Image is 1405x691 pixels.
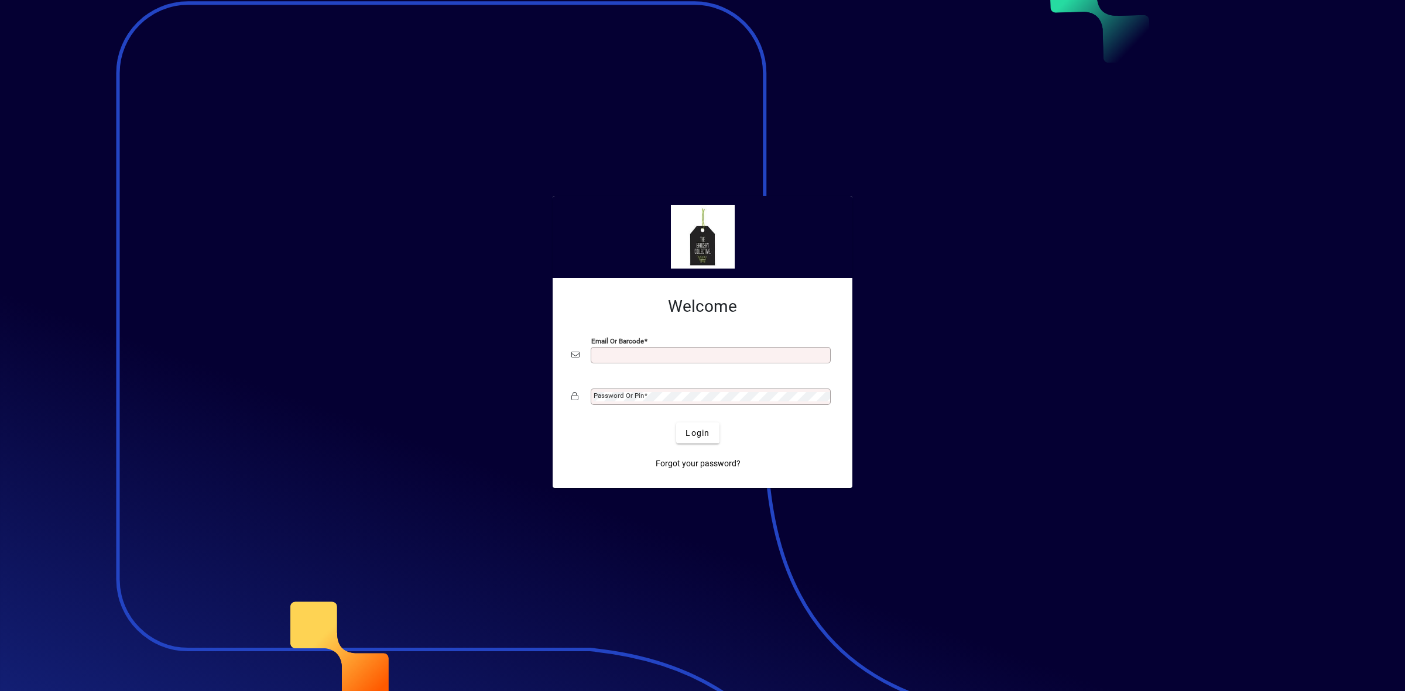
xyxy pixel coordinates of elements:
[656,458,741,470] span: Forgot your password?
[651,453,745,474] a: Forgot your password?
[591,337,644,345] mat-label: Email or Barcode
[594,391,644,400] mat-label: Password or Pin
[676,422,719,444] button: Login
[571,297,834,317] h2: Welcome
[686,427,710,439] span: Login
